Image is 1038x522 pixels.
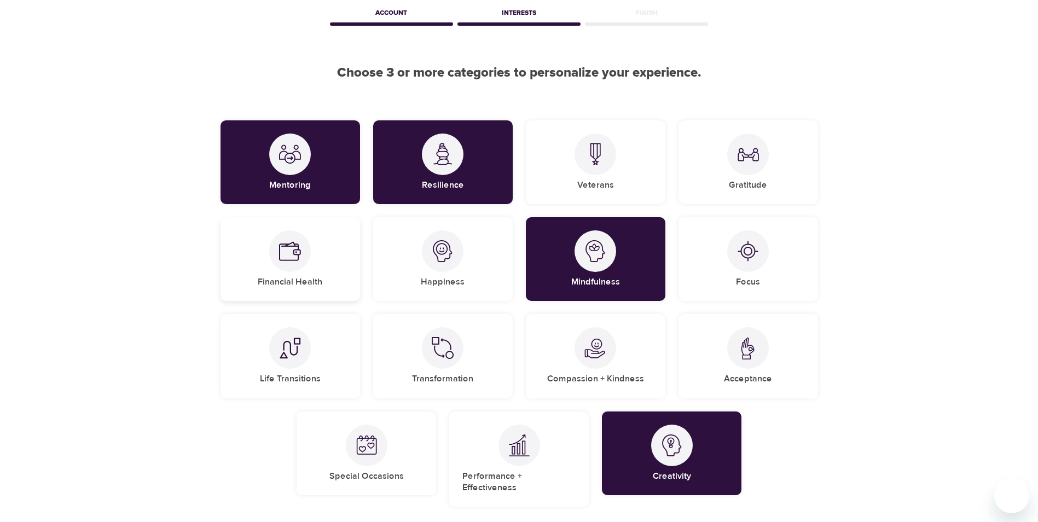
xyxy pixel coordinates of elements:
h5: Veterans [577,179,614,191]
div: AcceptanceAcceptance [679,314,818,398]
h5: Compassion + Kindness [547,373,644,385]
img: Performance + Effectiveness [508,434,530,456]
img: Veterans [584,143,606,165]
h5: Gratitude [729,179,767,191]
img: Gratitude [737,143,759,165]
h5: Performance + Effectiveness [462,471,576,494]
div: HappinessHappiness [373,217,513,301]
div: MindfulnessMindfulness [526,217,665,301]
h2: Choose 3 or more categories to personalize your experience. [221,65,818,81]
div: Financial HealthFinancial Health [221,217,360,301]
img: Mindfulness [584,240,606,262]
div: CreativityCreativity [602,411,741,495]
div: Compassion + KindnessCompassion + Kindness [526,314,665,398]
div: Special OccasionsSpecial Occasions [297,411,436,495]
div: TransformationTransformation [373,314,513,398]
div: VeteransVeterans [526,120,665,204]
h5: Focus [736,276,760,288]
img: Financial Health [279,240,301,262]
div: MentoringMentoring [221,120,360,204]
img: Happiness [432,240,454,262]
img: Creativity [661,434,683,456]
img: Special Occasions [356,434,378,456]
h5: Financial Health [258,276,322,288]
h5: Happiness [421,276,465,288]
h5: Resilience [422,179,464,191]
div: Performance + EffectivenessPerformance + Effectiveness [449,411,589,507]
h5: Mindfulness [571,276,620,288]
h5: Acceptance [724,373,772,385]
div: FocusFocus [679,217,818,301]
iframe: Button to launch messaging window [994,478,1029,513]
img: Acceptance [737,337,759,359]
img: Mentoring [279,143,301,165]
div: Life TransitionsLife Transitions [221,314,360,398]
img: Resilience [432,143,454,165]
h5: Mentoring [269,179,311,191]
div: ResilienceResilience [373,120,513,204]
img: Transformation [432,337,454,359]
div: GratitudeGratitude [679,120,818,204]
h5: Creativity [653,471,691,482]
h5: Special Occasions [329,471,404,482]
img: Focus [737,240,759,262]
h5: Transformation [412,373,473,385]
img: Life Transitions [279,337,301,359]
h5: Life Transitions [260,373,321,385]
img: Compassion + Kindness [584,337,606,359]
